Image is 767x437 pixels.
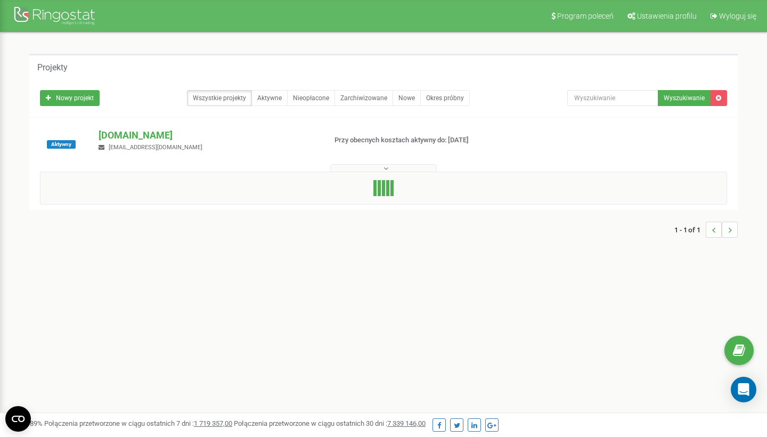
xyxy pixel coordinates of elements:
input: Wyszukiwanie [567,90,658,106]
span: Połączenia przetworzone w ciągu ostatnich 30 dni : [234,419,426,427]
a: Aktywne [251,90,288,106]
u: 7 339 146,00 [387,419,426,427]
span: Ustawienia profilu [637,12,697,20]
span: 1 - 1 of 1 [674,222,706,238]
p: [DOMAIN_NAME] [99,128,317,142]
a: Wszystkie projekty [187,90,252,106]
p: Przy obecnych kosztach aktywny do: [DATE] [334,135,494,145]
a: Nowe [393,90,421,106]
u: 1 719 357,00 [194,419,232,427]
a: Nowy projekt [40,90,100,106]
span: Program poleceń [557,12,614,20]
div: Open Intercom Messenger [731,377,756,402]
span: Połączenia przetworzone w ciągu ostatnich 7 dni : [44,419,232,427]
span: Aktywny [47,140,76,149]
button: Wyszukiwanie [658,90,711,106]
a: Okres próbny [420,90,470,106]
span: [EMAIL_ADDRESS][DOMAIN_NAME] [109,144,202,151]
a: Nieopłacone [287,90,335,106]
nav: ... [674,211,738,248]
a: Zarchiwizowane [334,90,393,106]
h5: Projekty [37,63,68,72]
span: Wyloguj się [719,12,756,20]
button: Open CMP widget [5,406,31,432]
